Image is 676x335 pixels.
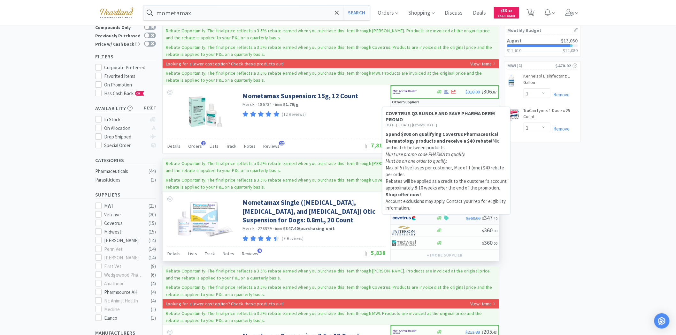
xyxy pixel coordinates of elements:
[166,268,490,281] p: Rebate Opportunity: The final price reflects a 3.5% rebate earned when you purchase this item thr...
[166,28,490,41] p: Rebate Opportunity: The final price reflects a 3.5% rebate earned when you purchase this item thr...
[166,301,284,307] p: Looking for a lower cost option? Check these products out!
[493,228,497,233] span: . 00
[95,24,141,30] div: Compounds Only
[201,141,206,145] span: 2
[135,92,142,95] span: CB
[386,131,507,151] p: Mix and match between products.
[257,249,262,253] span: 9
[466,215,480,221] span: $360.00
[151,176,156,184] div: ( 1 )
[386,110,495,123] strong: COVETRUS Q3 BUNDLE AND SAVE PHARMA DERM PROMO
[149,220,156,227] div: ( 15 )
[508,26,577,34] h1: Monthly Budget
[282,111,306,118] p: (12 Reviews)
[104,245,144,253] div: Penn Vet
[507,9,512,13] span: . 50
[104,133,147,141] div: Drop Shipped
[104,288,144,296] div: Pharmsource AH
[151,314,156,322] div: ( 1 )
[104,306,144,313] div: Medline
[104,116,147,123] div: In Stock
[95,33,141,38] div: Previously Purchased
[151,271,156,279] div: ( 6 )
[166,310,482,323] p: Rebate Opportunity: The final price reflects a 3.5% rebate earned when you purchase this item thr...
[226,143,236,149] span: Track
[343,5,370,20] button: Search
[508,62,516,69] span: MWI
[275,227,282,231] span: from
[258,101,272,107] span: 186734
[481,90,483,94] span: $
[104,237,144,244] div: [PERSON_NAME]
[95,191,156,198] h5: Suppliers
[507,38,522,43] h2: August
[104,81,156,89] div: On Promotion
[166,177,492,190] p: Rebate Opportunity: The final price reflects a 3.5% rebate earned when you purchase this item thr...
[258,226,272,231] span: 228979
[283,226,335,231] strong: $347.40 / purchasing unit
[501,7,512,13] span: 83
[279,141,285,145] span: 12
[471,10,489,16] a: Deals
[482,216,484,221] span: $
[482,239,497,246] span: 360
[282,235,304,242] p: (9 Reviews)
[524,11,537,17] a: 2
[104,142,147,149] div: Special Order
[482,241,484,246] span: $
[364,249,386,257] span: 5,838
[550,92,570,98] a: Remove
[104,211,144,219] div: Vetcove
[392,226,416,235] img: f5e969b455434c6296c6d81ef179fa71_3.png
[561,38,578,44] span: $13,050
[493,241,497,246] span: . 00
[210,143,219,149] span: Lists
[144,105,156,112] span: reset
[364,142,386,149] span: 7,817
[256,226,257,232] span: ·
[501,9,502,13] span: $
[95,41,141,46] div: Price w/ Cash Back
[492,330,497,335] span: . 43
[205,251,215,257] span: Track
[149,237,156,244] div: ( 14 )
[273,226,274,232] span: ·
[151,297,156,305] div: ( 4 )
[386,191,421,197] strong: Shop offer now!
[482,228,484,233] span: $
[465,329,480,335] span: $212.88
[386,131,498,144] strong: Spend $800 on qualifying Covetrus Pharmaceutical Dermatology products and receive a $40 rebate!
[244,143,256,149] span: Notes
[104,228,144,236] div: Midwest
[386,158,448,164] em: Must be on one order to qualify.
[104,64,156,71] div: Corporate Preferred
[386,164,507,178] p: Max of 5 (five) uses per customer, Max of 1 (one) $40 rebate per order.
[242,101,255,107] a: Merck
[151,280,156,287] div: ( 4 )
[275,102,282,107] span: from
[104,297,144,305] div: NE Animal Health
[482,214,497,221] span: 347
[95,4,138,21] img: cad7bdf275c640399d9c6e0c56f98fd2_10.png
[242,251,258,257] span: Reviews
[242,92,358,100] a: Mometamax Suspension: 15g, 12 Count
[493,216,497,221] span: . 40
[173,198,234,240] img: 0356baedf8074f03983395aba287eb73_802180.png
[442,10,465,16] a: Discuss
[151,306,156,313] div: ( 1 )
[149,254,156,262] div: ( 14 )
[565,48,578,53] span: 12,080
[149,202,156,210] div: ( 21 )
[188,251,197,257] span: Lists
[392,99,419,105] p: Other Suppliers
[188,143,202,149] span: Orders
[424,251,466,260] button: +1more supplier
[508,109,520,122] img: 6a903364b55d4327823f6a59008e22d9_490434.png
[481,88,497,95] span: 306
[516,63,556,69] span: ( 2 )
[95,157,156,164] h5: Categories
[524,108,577,123] a: TruCan Lyme: 1 Dose x 25 Count
[273,101,274,107] span: ·
[149,228,156,236] div: ( 15 )
[104,90,144,96] span: Has Cash Back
